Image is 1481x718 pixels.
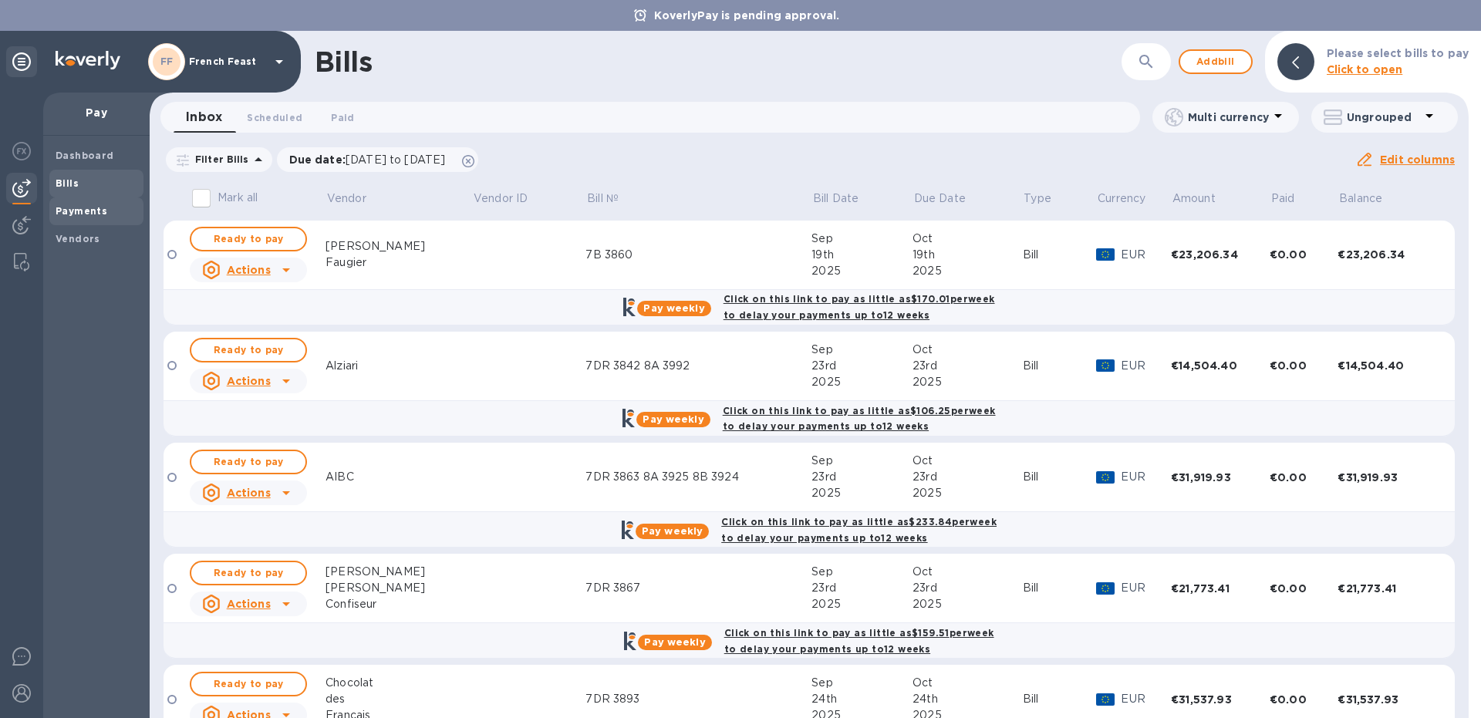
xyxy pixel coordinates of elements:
[811,469,913,485] div: 23rd
[811,231,913,247] div: Sep
[811,564,913,580] div: Sep
[204,230,293,248] span: Ready to pay
[227,375,271,387] u: Actions
[1338,247,1436,262] div: €23,206.34
[1023,358,1097,374] div: Bill
[913,263,1022,279] div: 2025
[643,302,704,314] b: Pay weekly
[585,358,811,374] div: 7DR 3842 8A 3992
[204,453,293,471] span: Ready to pay
[811,675,913,691] div: Sep
[1023,580,1097,596] div: Bill
[326,238,472,255] div: [PERSON_NAME]
[190,227,307,251] button: Ready to pay
[315,46,372,78] h1: Bills
[346,153,445,166] span: [DATE] to [DATE]
[1339,190,1382,207] p: Balance
[326,564,472,580] div: [PERSON_NAME]
[1121,580,1171,596] p: EUR
[289,152,454,167] p: Due date :
[585,469,811,485] div: 7DR 3863 8A 3925 8B 3924
[585,580,811,596] div: 7DR 3867
[811,247,913,263] div: 19th
[327,190,386,207] span: Vendor
[227,487,271,499] u: Actions
[190,338,307,362] button: Ready to pay
[811,358,913,374] div: 23rd
[1193,52,1239,71] span: Add bill
[204,675,293,693] span: Ready to pay
[724,293,995,321] b: Click on this link to pay as little as $170.01 per week to delay your payments up to 12 weeks
[585,247,811,263] div: 7B 3860
[186,106,222,128] span: Inbox
[724,627,994,655] b: Click on this link to pay as little as $159.51 per week to delay your payments up to 12 weeks
[189,153,249,166] p: Filter Bills
[913,453,1022,469] div: Oct
[1270,692,1338,707] div: €0.00
[1339,190,1402,207] span: Balance
[474,190,548,207] span: Vendor ID
[1171,692,1270,707] div: €31,537.93
[326,580,472,596] div: [PERSON_NAME]
[160,56,174,67] b: FF
[1171,247,1270,262] div: €23,206.34
[1121,247,1171,263] p: EUR
[190,450,307,474] button: Ready to pay
[1380,153,1455,166] u: Edit columns
[913,485,1022,501] div: 2025
[1338,581,1436,596] div: €21,773.41
[913,342,1022,358] div: Oct
[914,190,966,207] p: Due Date
[227,598,271,610] u: Actions
[643,413,703,425] b: Pay weekly
[190,672,307,696] button: Ready to pay
[1024,190,1071,207] span: Type
[247,110,302,126] span: Scheduled
[913,374,1022,390] div: 2025
[811,485,913,501] div: 2025
[189,56,266,67] p: French Feast
[811,374,913,390] div: 2025
[326,358,472,374] div: Alziari
[1023,247,1097,263] div: Bill
[12,142,31,160] img: Foreign exchange
[277,147,479,172] div: Due date:[DATE] to [DATE]
[913,247,1022,263] div: 19th
[587,190,619,207] p: Bill №
[811,691,913,707] div: 24th
[56,233,100,244] b: Vendors
[913,691,1022,707] div: 24th
[1270,358,1338,373] div: €0.00
[190,561,307,585] button: Ready to pay
[1172,190,1216,207] p: Amount
[1270,470,1338,485] div: €0.00
[587,190,639,207] span: Bill №
[913,596,1022,612] div: 2025
[811,263,913,279] div: 2025
[913,231,1022,247] div: Oct
[326,469,472,485] div: AIBC
[642,525,703,537] b: Pay weekly
[1171,470,1270,485] div: €31,919.93
[326,675,472,691] div: Chocolat
[1270,247,1338,262] div: €0.00
[913,469,1022,485] div: 23rd
[811,342,913,358] div: Sep
[1121,691,1171,707] p: EUR
[811,453,913,469] div: Sep
[1023,469,1097,485] div: Bill
[326,596,472,612] div: Confiseur
[811,596,913,612] div: 2025
[1327,63,1403,76] b: Click to open
[218,190,258,206] p: Mark all
[721,516,997,544] b: Click on this link to pay as little as $233.84 per week to delay your payments up to 12 weeks
[646,8,848,23] p: KoverlyPay is pending approval.
[811,580,913,596] div: 23rd
[474,190,528,207] p: Vendor ID
[326,691,472,707] div: des
[1098,190,1145,207] p: Currency
[1327,47,1469,59] b: Please select bills to pay
[1338,692,1436,707] div: €31,537.93
[204,564,293,582] span: Ready to pay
